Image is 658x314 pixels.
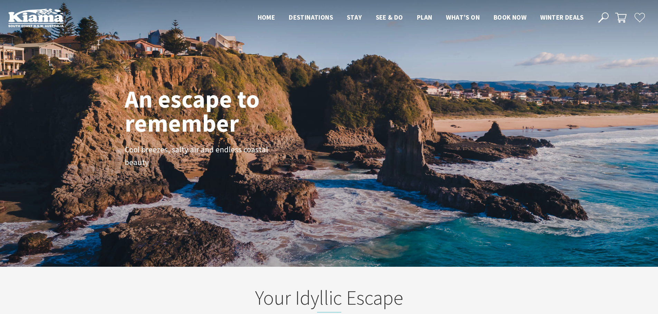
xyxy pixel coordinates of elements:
span: Stay [347,13,362,21]
p: Cool breezes, salty air and endless coastal beauty [125,143,280,169]
span: Home [258,13,275,21]
span: See & Do [376,13,403,21]
h1: An escape to remember [125,87,315,135]
span: What’s On [446,13,480,21]
span: Winter Deals [540,13,583,21]
span: Destinations [289,13,333,21]
h2: Your Idyllic Escape [194,286,465,313]
span: Plan [417,13,432,21]
img: Kiama Logo [8,8,64,27]
span: Book now [494,13,526,21]
nav: Main Menu [251,12,590,23]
